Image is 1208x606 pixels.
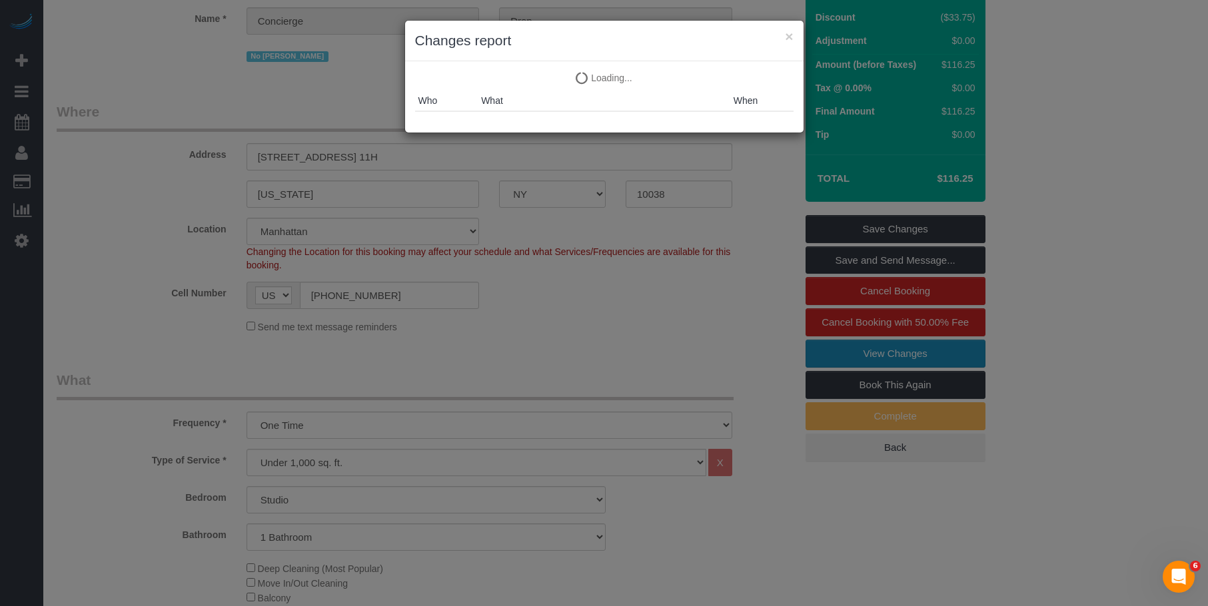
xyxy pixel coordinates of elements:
p: Loading... [415,71,794,85]
th: What [478,91,730,111]
sui-modal: Changes report [405,21,804,133]
span: 6 [1190,561,1201,571]
th: Who [415,91,478,111]
th: When [730,91,794,111]
button: × [785,29,793,43]
iframe: Intercom live chat [1163,561,1195,593]
h3: Changes report [415,31,794,51]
